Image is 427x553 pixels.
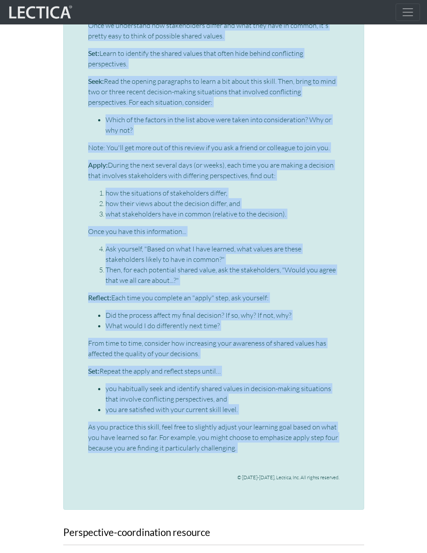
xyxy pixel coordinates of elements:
li: Ask yourself, "Based on what I have learned, what values are these stakeholders likely to have in... [106,244,339,264]
b: Set: [88,367,99,375]
p: © [DATE]-[DATE], Lectica, Inc. All rights reserved. [88,474,339,481]
p: Once you have this information... [88,226,339,237]
p: Each time you complete an "apply" step, ask yourself: [88,292,339,303]
p: During the next several days (or weeks), each time you are making a decision that involves stakeh... [88,160,339,181]
p: Once we understand how stakeholders differ and what they have in common, it's pretty easy to thin... [88,20,339,41]
p: Learn to identify the shared values that often hide behind conflicting perspectives. [88,48,339,69]
li: what stakeholders have in common (relative to the decision). [106,209,339,219]
li: What would I do differently next time? [106,320,339,331]
b: Apply: [88,161,108,169]
p: Repeat the apply and reflect steps until… [88,366,339,376]
p: Note: You'll get more out of this review if you ask a friend or colleague to join you. [88,142,339,153]
img: lecticalive [7,4,72,21]
button: Toggle navigation [396,3,420,21]
b: Set: [88,49,99,57]
li: Which of the factors in the list above were taken into consideration? Why or why not? [106,114,339,135]
p: As you practice this skill, feel free to slightly adjust your learning goal based on what you hav... [88,422,339,453]
h3: Perspective-coordination resource [63,527,364,538]
li: how the situations of stakeholders differ, [106,188,339,198]
li: how their views about the decision differ, and [106,198,339,209]
li: you habitually seek and identify shared values in decision-making situations that involve conflic... [106,383,339,404]
p: From time to time, consider how increasing your awareness of shared values has affected the quali... [88,338,339,359]
b: Reflect: [88,293,111,302]
b: Seek: [88,77,104,85]
li: Did the process affect my final decision? If so, why? If not, why? [106,310,339,320]
li: you are satisfied with your current skill level. [106,404,339,415]
p: Read the opening paragraphs to learn a bit about this skill. Then, bring to mind two or three rec... [88,76,339,107]
li: Then, for each potential shared value, ask the stakeholders, "Would you agree that we all care ab... [106,264,339,285]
